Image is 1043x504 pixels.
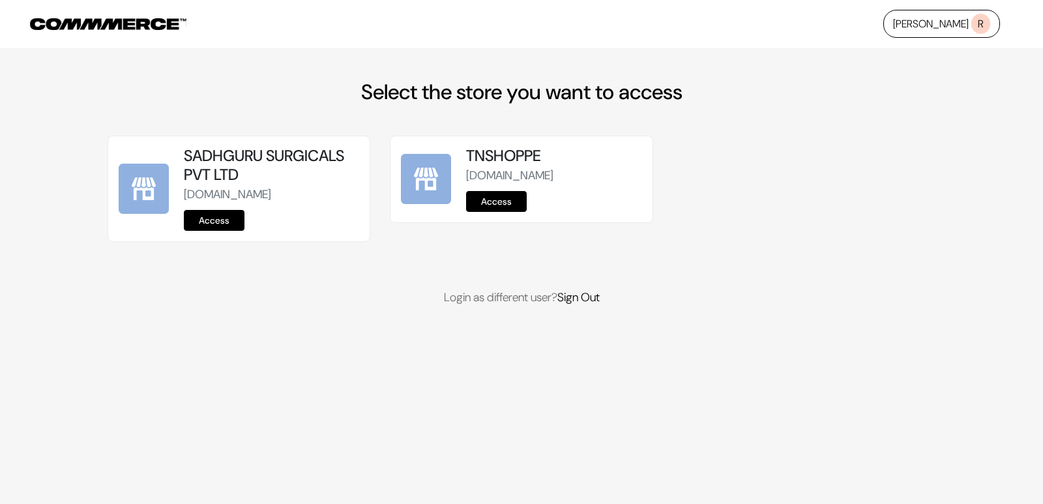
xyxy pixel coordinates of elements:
a: Access [184,210,244,231]
p: Login as different user? [108,289,935,306]
h2: Select the store you want to access [108,80,935,104]
h5: SADHGURU SURGICALS PVT LTD [184,147,359,185]
img: TNSHOPPE [401,154,451,204]
a: Access [466,191,527,212]
p: [DOMAIN_NAME] [466,167,641,185]
span: R [971,14,990,34]
p: [DOMAIN_NAME] [184,186,359,203]
img: SADHGURU SURGICALS PVT LTD [119,164,169,214]
img: COMMMERCE [30,18,186,30]
a: [PERSON_NAME]R [883,10,1000,38]
h5: TNSHOPPE [466,147,641,166]
a: Sign Out [557,289,600,305]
